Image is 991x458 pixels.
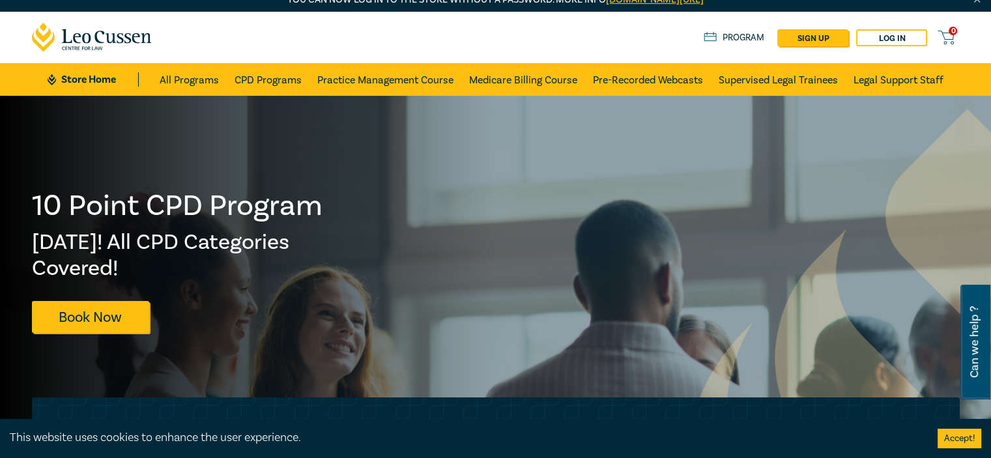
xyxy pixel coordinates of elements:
span: 0 [949,27,957,35]
h2: [DATE]! All CPD Categories Covered! [32,229,324,281]
a: Medicare Billing Course [469,63,577,96]
h1: 10 Point CPD Program [32,189,324,223]
a: Program [704,31,764,45]
a: All Programs [160,63,219,96]
a: sign up [777,29,848,46]
div: This website uses cookies to enhance the user experience. [10,429,918,446]
a: Legal Support Staff [854,63,943,96]
a: Store Home [48,72,138,87]
a: Log in [856,29,927,46]
a: Book Now [32,301,149,333]
a: Pre-Recorded Webcasts [593,63,703,96]
a: Practice Management Course [317,63,453,96]
button: Accept cookies [938,429,981,448]
span: Can we help ? [968,293,981,392]
a: CPD Programs [235,63,302,96]
a: Supervised Legal Trainees [719,63,838,96]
